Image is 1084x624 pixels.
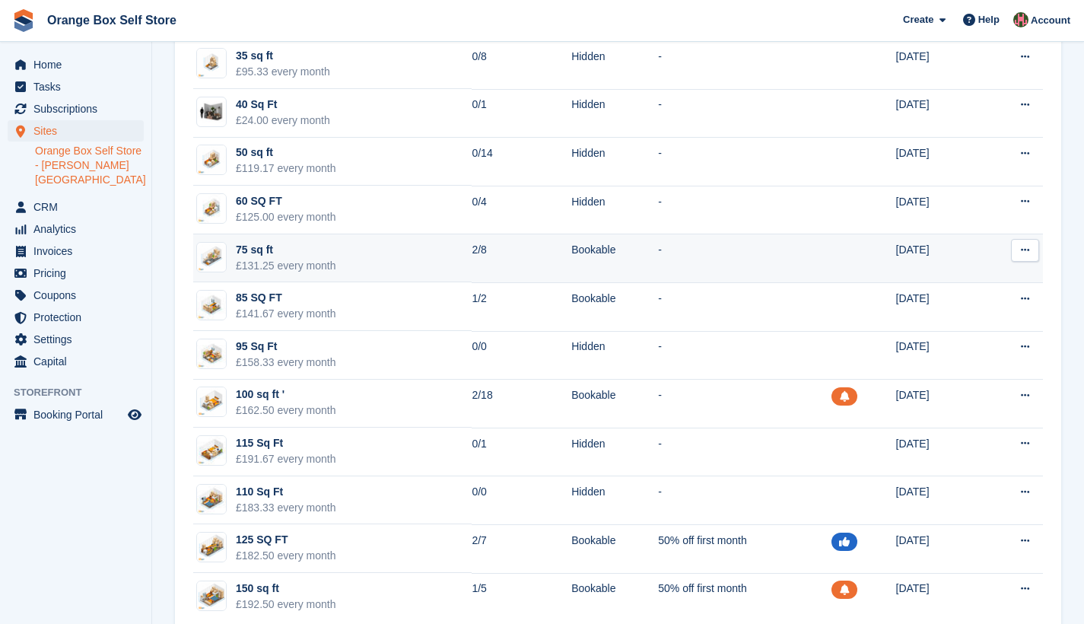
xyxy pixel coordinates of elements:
[896,234,981,283] td: [DATE]
[571,331,658,380] td: Hidden
[903,12,933,27] span: Create
[197,243,226,272] img: 75sqft.jpg
[571,428,658,476] td: Hidden
[197,485,226,514] img: 110sqft.jpg
[33,196,125,218] span: CRM
[236,548,336,564] div: £182.50 every month
[8,404,144,425] a: menu
[236,48,330,64] div: 35 sq ft
[8,76,144,97] a: menu
[197,533,226,562] img: 125sqft.jpg
[896,428,981,476] td: [DATE]
[896,524,981,573] td: [DATE]
[658,282,831,331] td: -
[896,476,981,525] td: [DATE]
[896,186,981,234] td: [DATE]
[472,234,571,283] td: 2/8
[658,331,831,380] td: -
[571,573,658,621] td: Bookable
[236,581,336,597] div: 150 sq ft
[658,524,831,573] td: 50% off first month
[472,573,571,621] td: 1/5
[236,339,336,355] div: 95 Sq Ft
[472,89,571,138] td: 0/1
[236,64,330,80] div: £95.33 every month
[571,380,658,428] td: Bookable
[472,282,571,331] td: 1/2
[33,404,125,425] span: Booking Portal
[896,40,981,89] td: [DATE]
[658,186,831,234] td: -
[33,329,125,350] span: Settings
[236,193,336,209] div: 60 SQ FT
[571,89,658,138] td: Hidden
[8,54,144,75] a: menu
[33,240,125,262] span: Invoices
[236,403,336,419] div: £162.50 every month
[236,387,336,403] div: 100 sq ft '
[236,532,336,548] div: 125 SQ FT
[978,12,1000,27] span: Help
[658,573,831,621] td: 50% off first month
[197,581,226,610] img: 150sqft.jpg
[658,380,831,428] td: -
[896,331,981,380] td: [DATE]
[126,406,144,424] a: Preview store
[197,145,226,174] img: 50sqft.jpg
[8,285,144,306] a: menu
[236,145,336,161] div: 50 sq ft
[571,186,658,234] td: Hidden
[12,9,35,32] img: stora-icon-8386f47178a22dfd0bd8f6a31ec36ba5ce8667c1dd55bd0f319d3a0aa187defe.svg
[236,161,336,177] div: £119.17 every month
[896,282,981,331] td: [DATE]
[472,380,571,428] td: 2/18
[33,76,125,97] span: Tasks
[8,240,144,262] a: menu
[236,113,330,129] div: £24.00 every month
[472,40,571,89] td: 0/8
[571,40,658,89] td: Hidden
[14,385,151,400] span: Storefront
[472,186,571,234] td: 0/4
[236,451,336,467] div: £191.67 every month
[33,263,125,284] span: Pricing
[658,234,831,283] td: -
[33,54,125,75] span: Home
[472,524,571,573] td: 2/7
[472,428,571,476] td: 0/1
[33,351,125,372] span: Capital
[658,89,831,138] td: -
[571,234,658,283] td: Bookable
[1031,13,1070,28] span: Account
[236,306,336,322] div: £141.67 every month
[8,218,144,240] a: menu
[896,138,981,186] td: [DATE]
[236,484,336,500] div: 110 Sq Ft
[8,263,144,284] a: menu
[236,290,336,306] div: 85 SQ FT
[236,258,336,274] div: £131.25 every month
[33,285,125,306] span: Coupons
[33,98,125,119] span: Subscriptions
[35,144,144,187] a: Orange Box Self Store - [PERSON_NAME][GEOGRAPHIC_DATA]
[472,476,571,525] td: 0/0
[197,194,226,223] img: 60sqft.jpg
[896,89,981,138] td: [DATE]
[658,40,831,89] td: -
[896,573,981,621] td: [DATE]
[8,98,144,119] a: menu
[8,120,144,142] a: menu
[33,218,125,240] span: Analytics
[236,435,336,451] div: 115 Sq Ft
[236,209,336,225] div: £125.00 every month
[197,387,226,416] img: 100sqft.jpg
[236,597,336,613] div: £192.50 every month
[658,428,831,476] td: -
[236,242,336,258] div: 75 sq ft
[8,196,144,218] a: menu
[197,436,226,465] img: 115sqft.jpg
[236,97,330,113] div: 40 Sq Ft
[236,355,336,371] div: £158.33 every month
[8,329,144,350] a: menu
[33,120,125,142] span: Sites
